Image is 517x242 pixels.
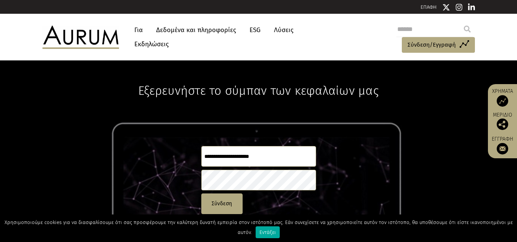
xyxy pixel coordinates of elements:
[497,119,508,130] img: Κοινοποίηση αυτής της ανάρτησης
[5,219,513,235] font: Χρησιμοποιούμε cookies για να διασφαλίσουμε ότι σας προσφέρουμε την καλύτερη δυνατή εμπειρία στον...
[201,193,243,214] button: Σύνδεση
[456,3,463,11] img: Εικονίδιο Instagram
[138,83,379,98] font: Εξερευνήστε το σύμπαν των κεφαλαίων μας
[492,88,513,107] a: Χρήματα
[156,26,236,34] font: Δεδομένα και πληροφορίες
[42,26,119,49] img: Aurum
[270,23,297,37] a: Λύσεις
[493,112,512,118] font: Μερίδιο
[492,88,513,94] font: Χρήματα
[134,40,169,48] font: Εκδηλώσεις
[468,3,475,11] img: Εικονίδιο LinkedIn
[402,37,475,53] a: Σύνδεση/Εγγραφή
[442,3,450,11] img: Εικονίδιο Twitter
[274,26,294,34] font: Λύσεις
[492,136,513,154] a: Εγγραφή
[152,23,240,37] a: Δεδομένα και πληροφορίες
[212,200,232,207] font: Σύνδεση
[130,23,147,37] a: Για
[250,26,261,34] font: ESG
[421,4,437,10] a: ΕΠΑΦΗ
[246,23,264,37] a: ESG
[497,95,508,107] img: Πρόσβαση σε Ταμεία
[134,26,143,34] font: Για
[492,136,513,142] font: Εγγραφή
[497,143,508,154] img: Εγγραφείτε στο ενημερωτικό μας δελτίο
[130,37,169,51] a: Εκδηλώσεις
[259,229,276,235] font: Εντάξει
[460,21,475,37] input: Submit
[408,41,456,48] font: Σύνδεση/Εγγραφή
